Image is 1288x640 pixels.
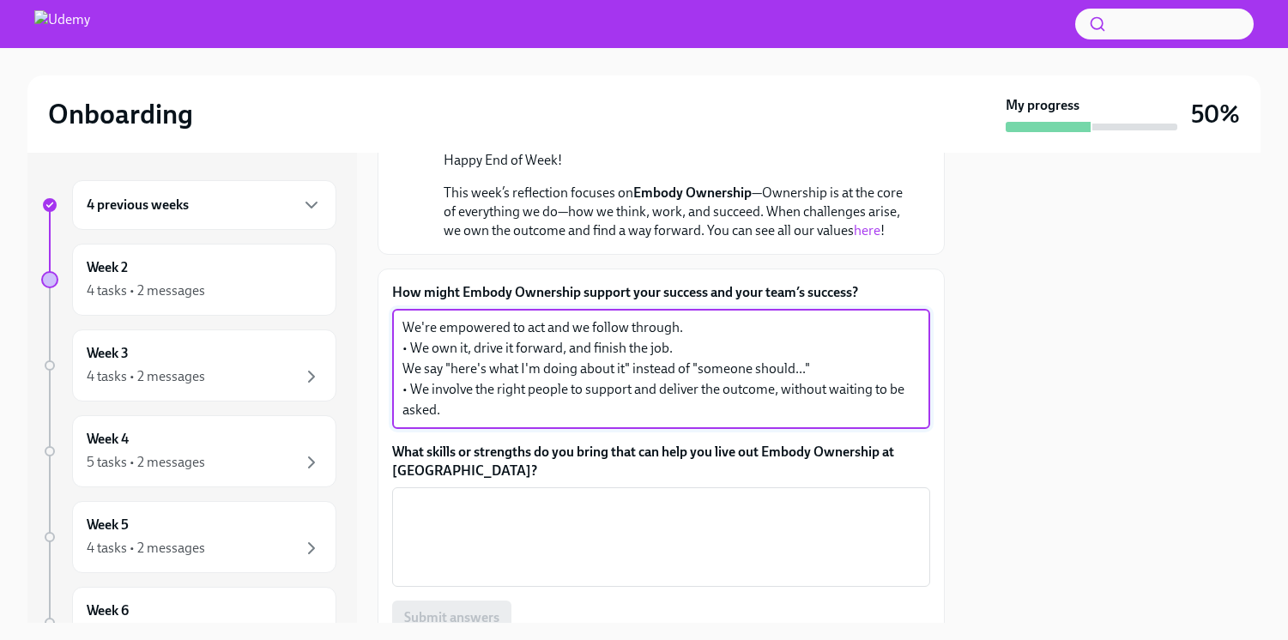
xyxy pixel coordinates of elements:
strong: Embody Ownership [633,184,752,201]
label: What skills or strengths do you bring that can help you live out Embody Ownership at [GEOGRAPHIC_... [392,443,930,480]
a: Week 24 tasks • 2 messages [41,244,336,316]
p: This week’s reflection focuses on —Ownership is at the core of everything we do—how we think, wor... [444,184,903,240]
h3: 50% [1191,99,1240,130]
img: Udemy [34,10,90,38]
label: How might Embody Ownership support your success and your team’s success? [392,283,930,302]
h6: Week 6 [87,601,129,620]
a: here [854,222,880,238]
h6: Week 3 [87,344,129,363]
h6: Week 5 [87,516,129,534]
a: Week 34 tasks • 2 messages [41,329,336,402]
div: 4 tasks • 2 messages [87,367,205,386]
strong: My progress [1006,96,1079,115]
h6: 4 previous weeks [87,196,189,214]
h6: Week 4 [87,430,129,449]
p: Happy End of Week! [444,151,903,170]
a: Week 54 tasks • 2 messages [41,501,336,573]
div: 4 tasks • 2 messages [87,281,205,300]
div: 5 tasks • 2 messages [87,453,205,472]
a: Week 45 tasks • 2 messages [41,415,336,487]
div: 4 previous weeks [72,180,336,230]
h2: Onboarding [48,97,193,131]
textarea: We're empowered to act and we follow through. • We own it, drive it forward, and finish the job. ... [402,317,920,420]
div: 4 tasks • 2 messages [87,539,205,558]
h6: Week 2 [87,258,128,277]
